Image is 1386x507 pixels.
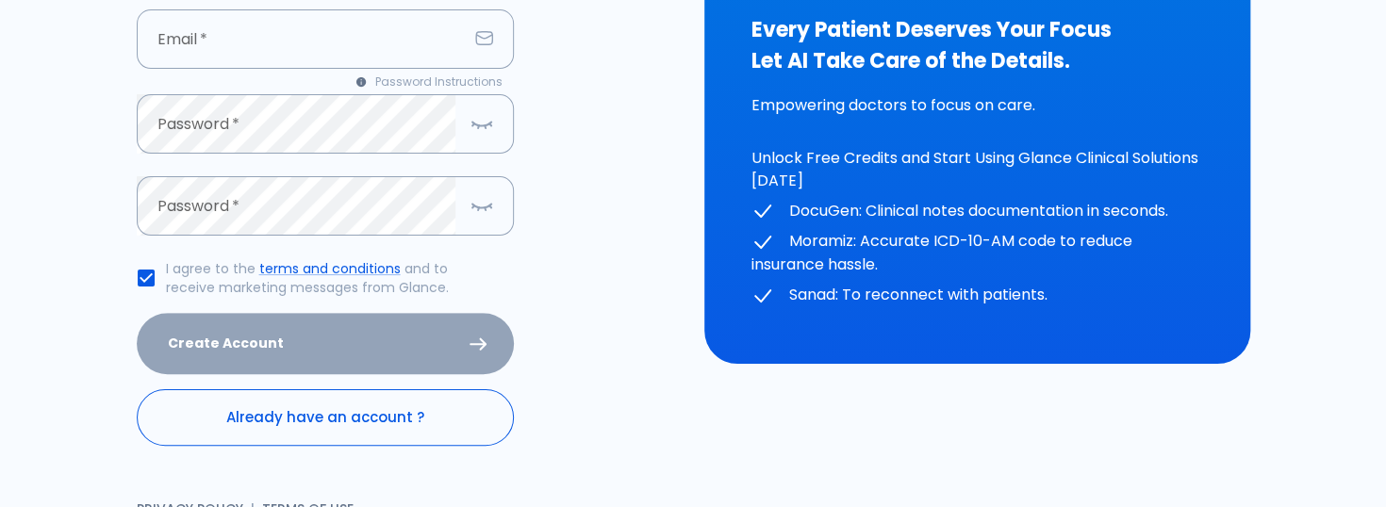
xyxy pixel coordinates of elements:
[751,14,1203,76] h3: Every Patient Deserves Your Focus Let AI Take Care of the Details.
[345,69,514,95] button: Password Instructions
[751,147,1203,192] p: Unlock Free Credits and Start Using Glance Clinical Solutions [DATE]
[751,284,1203,307] p: Sanad: To reconnect with patients.
[751,230,1203,276] p: Moramiz: Accurate ICD-10-AM code to reduce insurance hassle.
[751,94,1203,117] p: Empowering doctors to focus on care.
[137,389,514,446] a: Already have an account ?
[751,200,1203,223] p: DocuGen: Clinical notes documentation in seconds.
[259,259,401,278] a: terms and conditions
[137,9,468,69] input: your.email@example.com
[375,73,503,91] span: Password Instructions
[166,259,499,297] p: I agree to the and to receive marketing messages from Glance.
